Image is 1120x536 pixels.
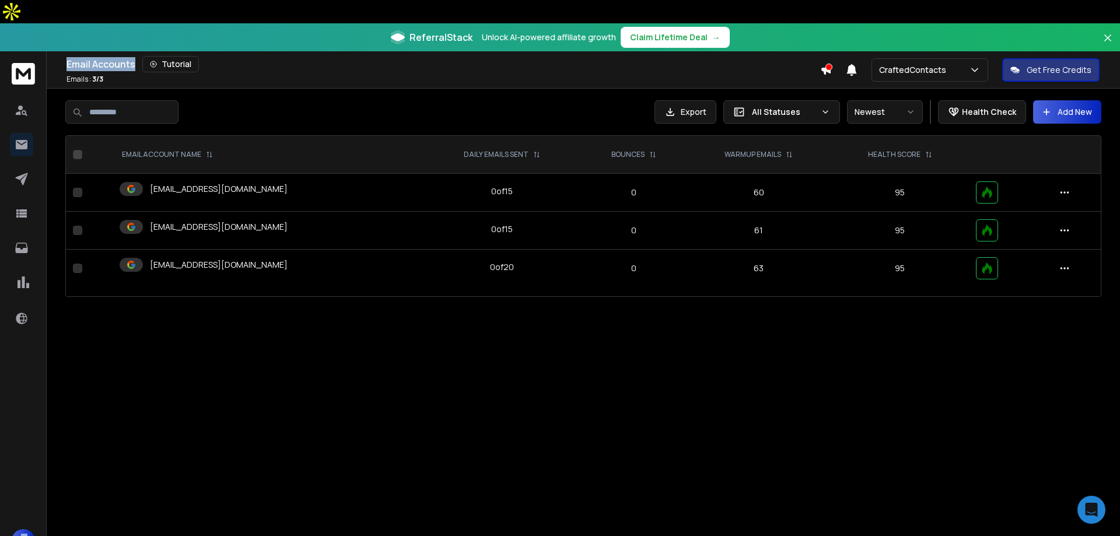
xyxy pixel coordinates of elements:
[687,212,831,250] td: 61
[409,30,473,44] span: ReferralStack
[1100,30,1115,58] button: Close banner
[611,150,645,159] p: BOUNCES
[868,150,921,159] p: HEALTH SCORE
[92,74,103,84] span: 3 / 3
[122,150,213,159] div: EMAIL ACCOUNT NAME
[687,250,831,288] td: 63
[831,250,969,288] td: 95
[654,100,716,124] button: Export
[847,100,923,124] button: Newest
[66,75,103,84] p: Emails :
[150,183,288,195] p: [EMAIL_ADDRESS][DOMAIN_NAME]
[938,100,1026,124] button: Health Check
[490,261,514,273] div: 0 of 20
[1002,58,1100,82] button: Get Free Credits
[1027,64,1091,76] p: Get Free Credits
[831,174,969,212] td: 95
[142,56,199,72] button: Tutorial
[491,185,513,197] div: 0 of 15
[1077,496,1105,524] div: Open Intercom Messenger
[150,221,288,233] p: [EMAIL_ADDRESS][DOMAIN_NAME]
[1033,100,1101,124] button: Add New
[66,56,820,72] div: Email Accounts
[712,31,720,43] span: →
[687,174,831,212] td: 60
[588,187,680,198] p: 0
[464,150,528,159] p: DAILY EMAILS SENT
[621,27,730,48] button: Claim Lifetime Deal→
[831,212,969,250] td: 95
[588,225,680,236] p: 0
[962,106,1016,118] p: Health Check
[724,150,781,159] p: WARMUP EMAILS
[150,259,288,271] p: [EMAIL_ADDRESS][DOMAIN_NAME]
[491,223,513,235] div: 0 of 15
[879,64,951,76] p: CraftedContacts
[482,31,616,43] p: Unlock AI-powered affiliate growth
[588,262,680,274] p: 0
[752,106,816,118] p: All Statuses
